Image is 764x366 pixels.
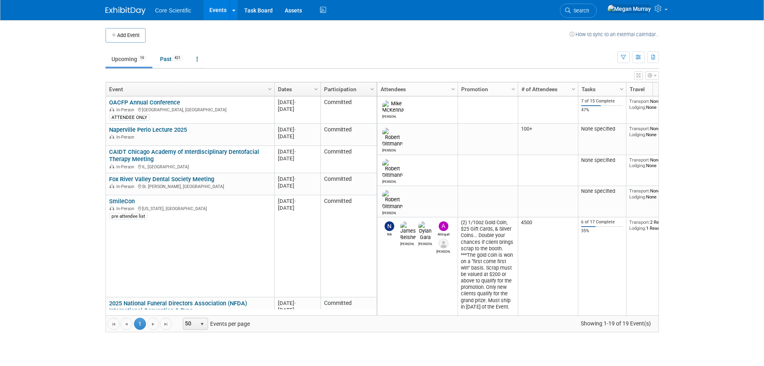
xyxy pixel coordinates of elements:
span: Lodging: [629,104,646,110]
img: In-Person Event [109,184,114,188]
td: Committed [320,96,377,124]
td: (2) 1/10oz Gold Coin, $25 Gift Cards, & Silver Coins... Double your chances if client brings scra... [458,217,518,319]
img: Robert Dittmann [382,159,403,178]
img: ExhibitDay [105,7,146,15]
div: Abbigail Belshe [436,231,450,236]
div: [DATE] [278,126,317,133]
div: Robert Dittmann [382,210,396,215]
span: Column Settings [267,86,273,92]
img: James Belshe [400,221,416,241]
div: pre attendee list [109,213,148,219]
div: [DATE] [278,99,317,106]
a: Go to the next page [147,318,159,330]
span: 19 [138,55,146,61]
img: Megan Murray [607,4,651,13]
div: None None [629,98,687,110]
div: Robert Dittmann [382,178,396,184]
a: OACFP Annual Conference [109,99,180,106]
div: [DATE] [278,176,317,182]
span: In-Person [116,184,137,189]
span: - [294,127,296,133]
div: [DATE] [278,148,317,155]
span: select [199,321,205,327]
span: In-Person [116,135,137,140]
a: Go to the last page [160,318,172,330]
div: James Belshe [400,241,414,246]
img: In-Person Event [109,206,114,210]
span: Transport: [629,188,650,194]
td: Committed [320,297,377,332]
td: Committed [320,195,377,297]
span: 1 [134,318,146,330]
a: Column Settings [449,82,458,94]
span: Column Settings [618,86,625,92]
a: Column Settings [312,82,320,94]
a: Naperville Perio Lecture 2025 [109,126,187,133]
a: Dates [278,82,315,96]
span: In-Person [116,164,137,170]
a: Column Settings [617,82,626,94]
a: SmileCon [109,198,135,205]
div: 7 of 15 Complete [581,98,623,104]
div: None specified [581,188,623,194]
img: In-Person Event [109,107,114,111]
span: 50 [183,318,197,329]
td: 4500 [518,217,578,319]
div: [DATE] [278,198,317,204]
span: Go to the first page [110,321,117,327]
div: 2 Reservations 1 Reservation [629,219,687,231]
img: Nik Koelblinger [385,221,394,231]
a: # of Attendees [521,82,573,96]
img: Alex Belshe [439,239,448,248]
div: Alex Belshe [436,248,450,254]
div: [GEOGRAPHIC_DATA], [GEOGRAPHIC_DATA] [109,106,271,113]
span: - [294,300,296,306]
div: IL, [GEOGRAPHIC_DATA] [109,163,271,170]
span: Lodging: [629,194,646,200]
span: - [294,176,296,182]
div: Dylan Gara [418,241,432,246]
a: Tasks [582,82,621,96]
span: Showing 1-19 of 19 Event(s) [573,318,658,329]
td: Committed [320,146,377,173]
a: Column Settings [265,82,274,94]
span: In-Person [116,107,137,112]
span: Lodging: [629,132,646,137]
span: Transport: [629,126,650,131]
a: Column Settings [368,82,377,94]
div: [DATE] [278,155,317,162]
span: Go to the previous page [123,321,130,327]
div: ATTENDEE ONLY [109,114,150,121]
img: Mike McKenna [382,100,404,113]
div: [DATE] [278,204,317,211]
span: 421 [172,55,183,61]
span: Column Settings [510,86,517,92]
a: Past421 [154,51,189,67]
div: [DATE] [278,133,317,140]
div: Mike McKenna [382,113,396,119]
a: Attendees [381,82,452,96]
td: 100+ [518,124,578,155]
span: Column Settings [369,86,375,92]
span: Search [571,8,589,14]
span: - [294,198,296,204]
a: Event [109,82,269,96]
button: Add Event [105,28,146,43]
div: [US_STATE], [GEOGRAPHIC_DATA] [109,205,271,212]
a: Fox River Valley Dental Society Meeting [109,176,214,183]
div: None None [629,126,687,137]
span: Transport: [629,219,650,225]
span: Go to the last page [163,321,169,327]
span: Transport: [629,157,650,163]
img: In-Person Event [109,164,114,168]
span: Column Settings [570,86,577,92]
a: Upcoming19 [105,51,152,67]
span: Transport: [629,98,650,104]
div: None specified [581,126,623,132]
img: Robert Dittmann [382,190,403,209]
div: None None [629,188,687,200]
a: How to sync to an external calendar... [569,31,659,37]
a: Column Settings [509,82,518,94]
span: Lodging: [629,163,646,168]
div: None specified [581,157,623,164]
